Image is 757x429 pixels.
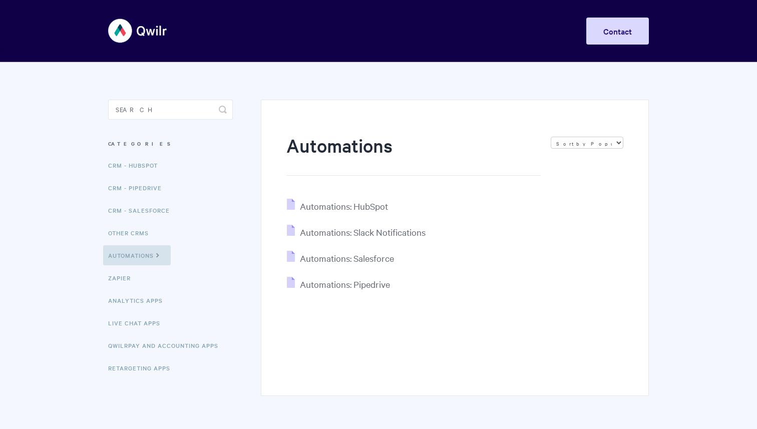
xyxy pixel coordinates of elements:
a: Automations: HubSpot [287,200,388,212]
h3: Categories [108,135,233,153]
input: Search [108,100,233,120]
span: Automations: HubSpot [300,200,388,212]
a: Automations: Pipedrive [287,278,390,290]
a: CRM - Salesforce [108,200,177,220]
span: Automations: Pipedrive [300,278,390,290]
a: CRM - HubSpot [108,155,165,175]
a: CRM - Pipedrive [108,178,169,198]
a: Analytics Apps [108,290,170,310]
h1: Automations [286,133,541,176]
a: Automations: Salesforce [287,252,394,264]
a: Automations: Slack Notifications [287,226,426,238]
select: Page reloads on selection [551,137,623,149]
span: Automations: Salesforce [300,252,394,264]
span: Automations: Slack Notifications [300,226,426,238]
a: Retargeting Apps [108,358,178,378]
a: Live Chat Apps [108,313,168,333]
a: Automations [103,245,171,265]
a: Zapier [108,268,138,288]
a: Contact [586,18,649,45]
a: Other CRMs [108,223,156,243]
img: Qwilr Help Center [108,12,168,50]
a: QwilrPay and Accounting Apps [108,335,226,355]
